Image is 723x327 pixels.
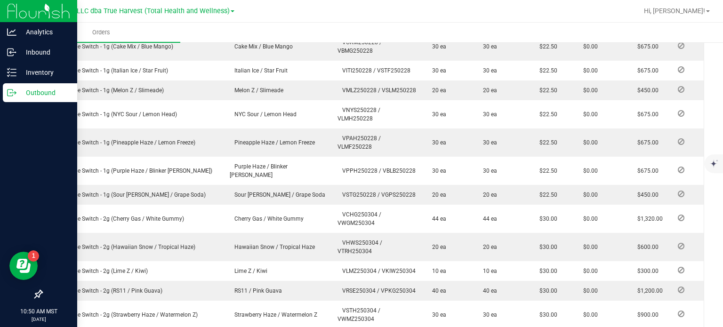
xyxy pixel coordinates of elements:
span: VHWS250304 / VTRH250304 [337,239,382,255]
span: $22.50 [535,191,557,198]
span: $0.00 [578,191,598,198]
span: BTQ - Vape Switch - 1g (Melon Z / Slimeade) [48,87,164,94]
span: VRSE250304 / VPKG250304 [337,287,416,294]
span: $30.00 [535,268,557,274]
span: DXR FINANCE 4 LLC dba True Harvest (Total Health and Wellness) [27,7,230,15]
iframe: Resource center [9,252,38,280]
span: 40 ea [427,287,446,294]
p: Inbound [16,47,73,58]
span: BTQ - Vape Switch - 2g (Strawberry Haze / Watermelon Z) [48,311,198,318]
span: Lime Z / Kiwi [230,268,267,274]
inline-svg: Analytics [7,27,16,37]
span: $675.00 [633,167,659,174]
span: Reject Inventory [674,191,688,197]
span: Sour [PERSON_NAME] / Grape Soda [230,191,325,198]
span: Reject Inventory [674,215,688,221]
span: 30 ea [478,43,497,50]
span: 20 ea [427,191,446,198]
span: $30.00 [535,244,557,250]
span: 30 ea [478,311,497,318]
span: 30 ea [427,311,446,318]
span: $600.00 [633,244,659,250]
span: 30 ea [427,67,446,74]
span: Reject Inventory [674,111,688,116]
span: $0.00 [578,311,598,318]
span: Pineapple Haze / Lemon Freeze [230,139,315,146]
span: 20 ea [427,244,446,250]
span: Reject Inventory [674,287,688,293]
span: Hawaiian Snow / Tropical Haze [230,244,315,250]
span: Reject Inventory [674,67,688,72]
span: VPPH250228 / VBLB250228 [337,167,416,174]
span: 20 ea [427,87,446,94]
span: $0.00 [578,87,598,94]
span: $0.00 [578,111,598,118]
span: Melon Z / Slimeade [230,87,283,94]
span: Purple Haze / Blinker [PERSON_NAME] [230,163,288,178]
span: BTQ - Vape Switch - 2g (RS11 / Pink Guava) [48,287,162,294]
span: $300.00 [633,268,659,274]
span: $1,200.00 [633,287,663,294]
span: 20 ea [478,87,497,94]
span: $22.50 [535,67,557,74]
span: 30 ea [478,139,497,146]
span: 30 ea [427,111,446,118]
span: 30 ea [427,43,446,50]
span: Hi, [PERSON_NAME]! [644,7,705,15]
span: BTQ - Vape Switch - 2g (Hawaiian Snow / Tropical Haze) [48,244,195,250]
span: BTQ - Vape Switch - 1g (Sour [PERSON_NAME] / Grape Soda) [48,191,206,198]
p: Inventory [16,67,73,78]
p: 10:50 AM MST [4,307,73,316]
span: Reject Inventory [674,167,688,173]
span: $0.00 [578,167,598,174]
span: $0.00 [578,43,598,50]
span: $30.00 [535,311,557,318]
span: VPAH250228 / VLMF250228 [337,135,381,150]
span: 20 ea [478,244,497,250]
span: 30 ea [478,111,497,118]
span: $450.00 [633,191,659,198]
span: $30.00 [535,215,557,222]
span: Reject Inventory [674,243,688,249]
iframe: Resource center unread badge [28,250,39,262]
span: $22.50 [535,87,557,94]
span: Reject Inventory [674,87,688,92]
span: Reject Inventory [674,139,688,144]
span: $0.00 [578,244,598,250]
span: BTQ - Vape Switch - 2g (Cherry Gas / White Gummy) [48,215,184,222]
a: Orders [23,23,180,42]
span: $22.50 [535,139,557,146]
p: Outbound [16,87,73,98]
span: 30 ea [427,139,446,146]
span: $0.00 [578,67,598,74]
p: Analytics [16,26,73,38]
inline-svg: Inventory [7,68,16,77]
span: Strawberry Haze / Watermelon Z [230,311,317,318]
span: $22.50 [535,167,557,174]
span: BTQ - Vape Switch - 1g (NYC Sour / Lemon Head) [48,111,177,118]
span: $1,320.00 [633,215,663,222]
span: 44 ea [427,215,446,222]
span: $0.00 [578,268,598,274]
p: [DATE] [4,316,73,323]
span: Reject Inventory [674,267,688,273]
span: $675.00 [633,111,659,118]
span: VCKM250228 / VBMG250228 [337,39,382,54]
span: BTQ - Vape Switch - 1g (Italian Ice / Star Fruit) [48,67,168,74]
span: BTQ - Vape Switch - 1g (Purple Haze / Blinker [PERSON_NAME]) [48,167,212,174]
span: $675.00 [633,139,659,146]
span: 30 ea [478,67,497,74]
span: 10 ea [427,268,446,274]
span: BTQ - Vape Switch - 2g (Lime Z / Kiwi) [48,268,148,274]
inline-svg: Outbound [7,88,16,97]
span: 20 ea [478,191,497,198]
span: Cherry Gas / White Gummy [230,215,304,222]
span: $450.00 [633,87,659,94]
span: Reject Inventory [674,43,688,48]
span: BTQ - Vape Switch - 1g (Cake Mix / Blue Mango) [48,43,173,50]
span: $675.00 [633,67,659,74]
span: VITI250228 / VSTF250228 [337,67,410,74]
span: 40 ea [478,287,497,294]
span: Orders [80,28,123,37]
